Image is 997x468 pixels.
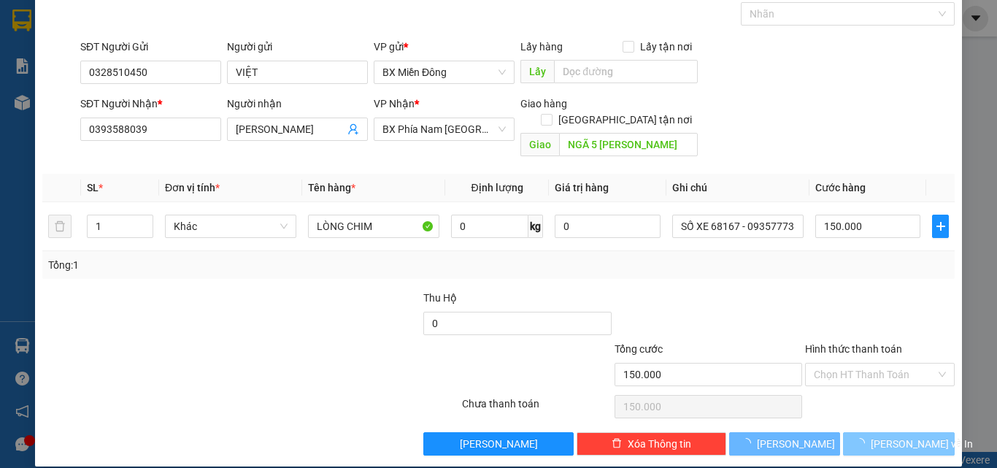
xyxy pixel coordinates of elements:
div: Chưa thanh toán [461,396,613,421]
button: [PERSON_NAME] [729,432,841,456]
span: [PERSON_NAME] [757,436,835,452]
label: Hình thức thanh toán [805,343,902,355]
div: SĐT Người Gửi [80,39,221,55]
button: delete [48,215,72,238]
span: loading [741,438,757,448]
span: Khác [174,215,288,237]
span: [GEOGRAPHIC_DATA] tận nơi [553,112,698,128]
span: environment [7,81,18,91]
span: user-add [347,123,359,135]
input: VD: Bàn, Ghế [308,215,439,238]
b: 339 Đinh Bộ Lĩnh, P26 [7,80,77,108]
span: [PERSON_NAME] [460,436,538,452]
span: Lấy tận nơi [634,39,698,55]
li: Cúc Tùng [7,7,212,35]
span: Giá trị hàng [555,182,609,193]
button: [PERSON_NAME] và In [843,432,955,456]
span: delete [612,438,622,450]
th: Ghi chú [666,174,809,202]
span: Xóa Thông tin [628,436,691,452]
input: Dọc đường [559,133,698,156]
li: VP ĐL Ninh Diêm [101,62,194,78]
div: Người nhận [227,96,368,112]
span: plus [933,220,948,232]
b: [GEOGRAPHIC_DATA], [GEOGRAPHIC_DATA] [101,96,191,156]
span: Định lượng [471,182,523,193]
span: Tên hàng [308,182,355,193]
li: VP BX Miền Đông [7,62,101,78]
div: VP gửi [374,39,515,55]
span: Đơn vị tính [165,182,220,193]
span: loading [855,438,871,448]
span: BX Phía Nam Nha Trang [382,118,506,140]
span: VP Nhận [374,98,415,110]
span: [PERSON_NAME] và In [871,436,973,452]
span: Tổng cước [615,343,663,355]
button: [PERSON_NAME] [423,432,573,456]
span: Giao [520,133,559,156]
input: 0 [555,215,660,238]
span: environment [101,81,111,91]
div: Tổng: 1 [48,257,386,273]
span: SL [87,182,99,193]
button: deleteXóa Thông tin [577,432,726,456]
input: Dọc đường [554,60,698,83]
div: SĐT Người Nhận [80,96,221,112]
span: Giao hàng [520,98,567,110]
span: Cước hàng [815,182,866,193]
button: plus [932,215,949,238]
span: Thu Hộ [423,292,457,304]
span: Lấy [520,60,554,83]
span: Lấy hàng [520,41,563,53]
span: BX Miền Đông [382,61,506,83]
span: kg [528,215,543,238]
div: Người gửi [227,39,368,55]
input: Ghi Chú [672,215,804,238]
